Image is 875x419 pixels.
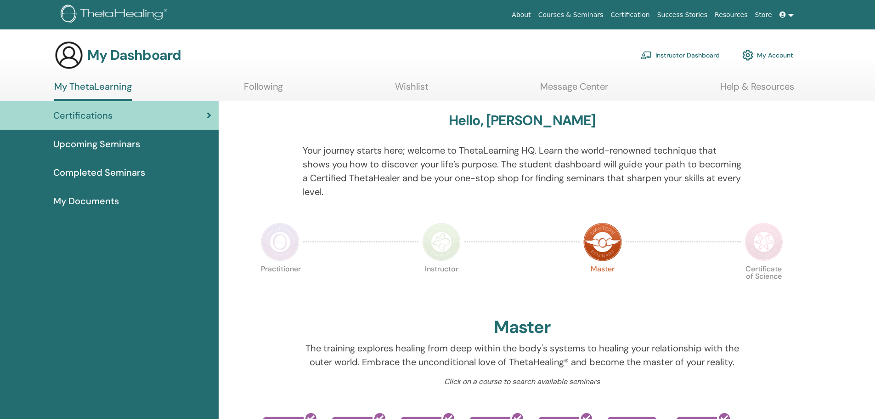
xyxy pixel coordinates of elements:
p: Master [583,265,622,304]
h3: My Dashboard [87,47,181,63]
p: Instructor [422,265,461,304]
p: Click on a course to search available seminars [303,376,741,387]
a: Courses & Seminars [535,6,607,23]
img: Certificate of Science [745,223,783,261]
span: My Documents [53,194,119,208]
img: Practitioner [261,223,299,261]
img: Master [583,223,622,261]
span: Upcoming Seminars [53,137,140,151]
a: My ThetaLearning [54,81,132,101]
span: Completed Seminars [53,166,145,179]
a: My Account [742,45,793,65]
p: The training explores healing from deep within the body's systems to healing your relationship wi... [303,341,741,369]
h2: Master [494,317,551,338]
img: Instructor [422,223,461,261]
a: About [508,6,534,23]
img: chalkboard-teacher.svg [641,51,652,59]
a: Certification [607,6,653,23]
img: generic-user-icon.jpg [54,40,84,70]
span: Certifications [53,109,113,122]
a: Instructor Dashboard [641,45,720,65]
a: Following [244,81,283,99]
p: Your journey starts here; welcome to ThetaLearning HQ. Learn the world-renowned technique that sh... [303,143,741,199]
a: Store [751,6,776,23]
img: cog.svg [742,47,753,63]
a: Message Center [540,81,608,99]
p: Certificate of Science [745,265,783,304]
img: logo.png [61,5,170,25]
a: Success Stories [654,6,711,23]
a: Resources [711,6,751,23]
a: Wishlist [395,81,429,99]
a: Help & Resources [720,81,794,99]
p: Practitioner [261,265,299,304]
h3: Hello, [PERSON_NAME] [449,112,596,129]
